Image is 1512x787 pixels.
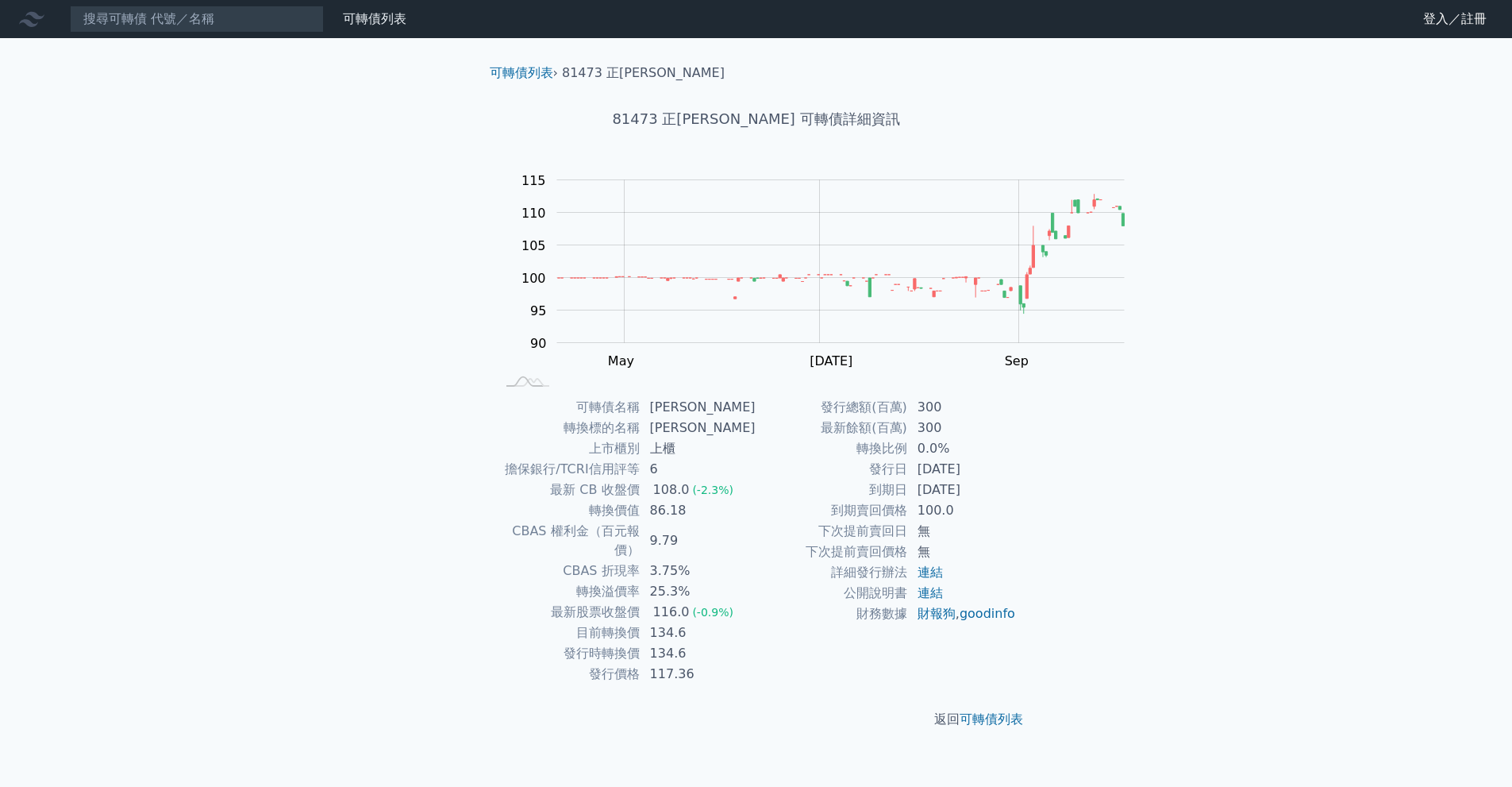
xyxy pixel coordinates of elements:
g: Chart [514,173,1148,369]
a: 連結 [918,565,943,580]
td: 134.6 [641,623,756,643]
td: 上櫃 [641,438,756,459]
tspan: May [608,353,634,368]
td: 最新 CB 收盤價 [496,480,641,500]
td: [DATE] [908,480,1017,500]
td: 25.3% [641,581,756,602]
td: 轉換價值 [496,500,641,521]
tspan: 100 [521,271,546,286]
a: 登入／註冊 [1410,6,1499,32]
a: 可轉債列表 [343,11,406,26]
td: [PERSON_NAME] [641,418,756,438]
iframe: Chat Widget [1433,711,1512,787]
a: goodinfo [960,606,1015,621]
td: 下次提前賣回價格 [756,542,908,562]
td: 發行日 [756,459,908,480]
h1: 81473 正[PERSON_NAME] 可轉債詳細資訊 [477,108,1036,130]
a: 可轉債列表 [490,65,553,80]
td: 6 [641,459,756,480]
td: 無 [908,521,1017,542]
tspan: Sep [1005,353,1029,368]
td: 目前轉換價 [496,623,641,643]
td: 發行時轉換價 [496,643,641,664]
li: 81473 正[PERSON_NAME] [562,64,725,83]
td: CBAS 權利金（百元報價） [496,521,641,561]
tspan: 90 [530,336,546,351]
td: 公開說明書 [756,583,908,604]
td: 可轉債名稱 [496,397,641,418]
div: 116.0 [650,603,693,622]
td: 轉換標的名稱 [496,418,641,438]
a: 財報狗 [918,606,956,621]
td: 9.79 [641,521,756,561]
td: 0.0% [908,438,1017,459]
td: CBAS 折現率 [496,561,641,581]
td: 134.6 [641,643,756,664]
td: 到期賣回價格 [756,500,908,521]
td: 117.36 [641,664,756,685]
tspan: 95 [530,303,546,318]
span: (-2.3%) [692,484,733,496]
tspan: 115 [521,173,546,188]
td: 最新餘額(百萬) [756,418,908,438]
td: 最新股票收盤價 [496,602,641,623]
td: 轉換溢價率 [496,581,641,602]
p: 返回 [477,710,1036,729]
td: 財務數據 [756,604,908,624]
td: [DATE] [908,459,1017,480]
td: 無 [908,542,1017,562]
span: (-0.9%) [692,606,733,619]
a: 可轉債列表 [960,712,1023,727]
td: 擔保銀行/TCRI信用評等 [496,459,641,480]
td: [PERSON_NAME] [641,397,756,418]
tspan: 110 [521,206,546,221]
td: 發行價格 [496,664,641,685]
li: › [490,64,558,83]
td: 100.0 [908,500,1017,521]
td: 86.18 [641,500,756,521]
td: 到期日 [756,480,908,500]
td: 300 [908,418,1017,438]
td: 300 [908,397,1017,418]
td: 3.75% [641,561,756,581]
td: 上市櫃別 [496,438,641,459]
td: , [908,604,1017,624]
td: 詳細發行辦法 [756,562,908,583]
td: 下次提前賣回日 [756,521,908,542]
td: 轉換比例 [756,438,908,459]
div: 108.0 [650,480,693,500]
input: 搜尋可轉債 代號／名稱 [70,6,324,33]
td: 發行總額(百萬) [756,397,908,418]
tspan: [DATE] [810,353,852,368]
tspan: 105 [521,238,546,253]
a: 連結 [918,585,943,600]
